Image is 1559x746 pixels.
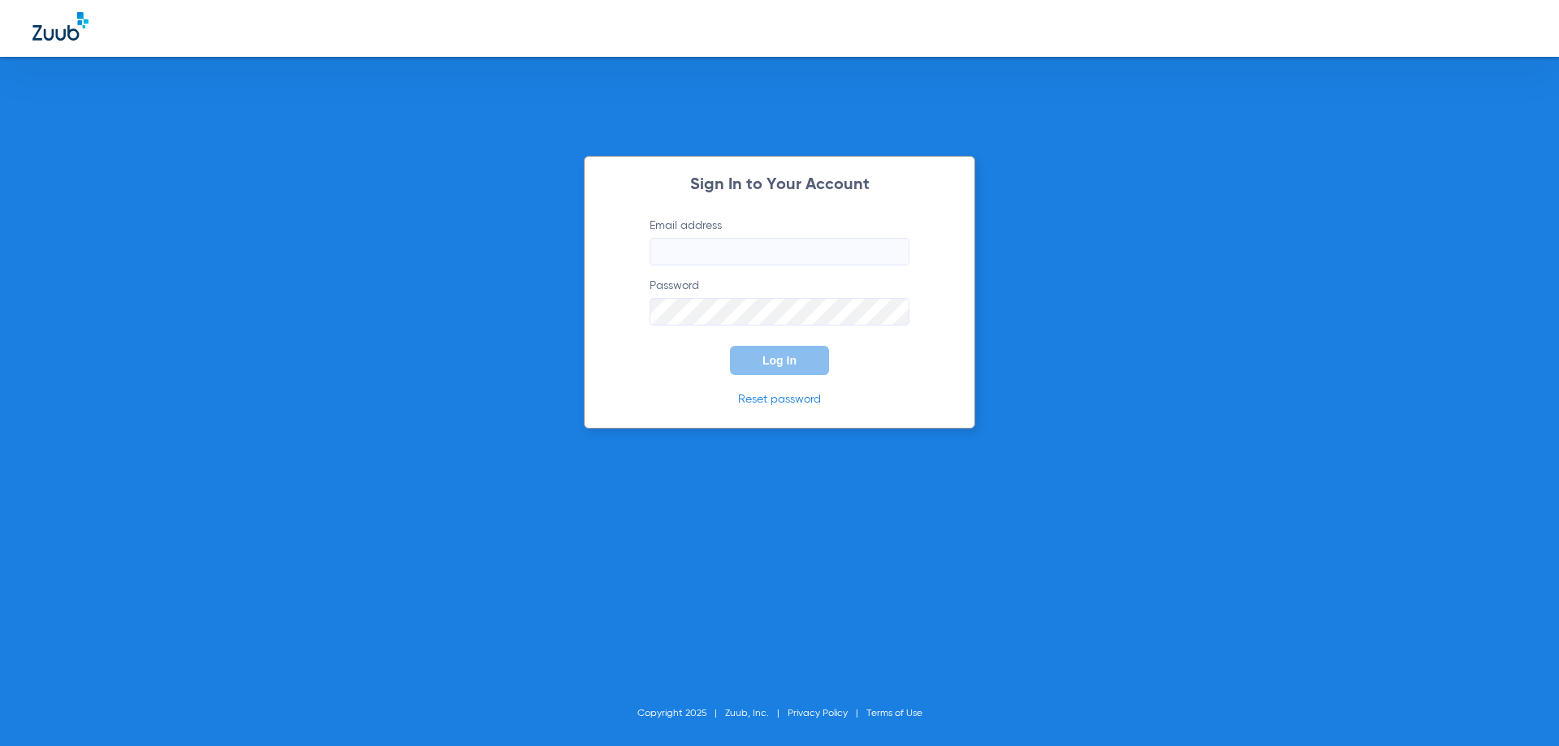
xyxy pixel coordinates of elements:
label: Email address [650,218,909,265]
a: Reset password [738,394,821,405]
li: Zuub, Inc. [725,705,788,722]
input: Email address [650,238,909,265]
li: Copyright 2025 [637,705,725,722]
a: Terms of Use [866,709,922,718]
input: Password [650,298,909,326]
span: Log In [762,354,797,367]
h2: Sign In to Your Account [625,177,934,193]
img: Zuub Logo [32,12,89,41]
a: Privacy Policy [788,709,848,718]
button: Log In [730,346,829,375]
label: Password [650,278,909,326]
